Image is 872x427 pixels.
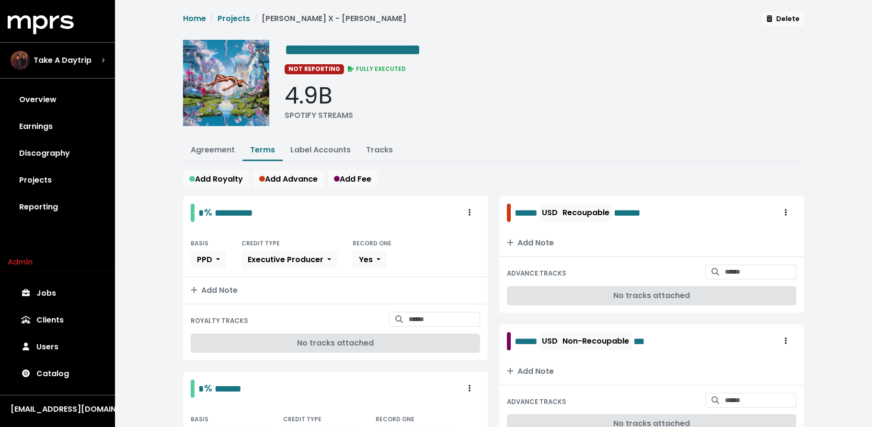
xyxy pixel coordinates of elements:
img: Album cover for this project [183,40,269,126]
a: Overview [8,86,107,113]
span: Delete [767,14,800,23]
button: Add Note [499,358,804,385]
span: FULLY EXECUTED [346,65,406,73]
span: USD [542,207,558,218]
a: Catalog [8,360,107,387]
button: Add Note [499,230,804,256]
button: PPD [191,251,226,269]
button: Yes [353,251,387,269]
span: Yes [359,254,373,265]
img: The selected account / producer [11,51,30,70]
div: No tracks attached [507,286,796,305]
span: Edit value [198,208,204,218]
a: Terms [250,144,275,155]
button: Add Note [183,277,488,304]
small: ROYALTY TRACKS [191,316,248,325]
a: Earnings [8,113,107,140]
small: ADVANCE TRACKS [507,397,566,406]
small: BASIS [191,239,208,247]
button: Add Advance [253,170,324,188]
span: Non-Recoupable [562,335,629,346]
span: Edit value [198,384,204,393]
button: USD [539,332,560,350]
span: Add Note [191,285,238,296]
button: Non-Recoupable [560,332,631,350]
span: Add Royalty [189,173,243,185]
span: Add Advance [259,173,318,185]
span: NOT REPORTING [285,64,344,74]
nav: breadcrumb [183,13,406,32]
a: Projects [8,167,107,194]
button: Recoupable [560,204,612,222]
span: Edit value [515,334,538,348]
span: Add Note [507,366,554,377]
button: Royalty administration options [775,204,796,222]
small: BASIS [191,415,208,423]
a: Clients [8,307,107,334]
a: mprs logo [8,19,74,30]
small: CREDIT TYPE [241,239,280,247]
button: Royalty administration options [459,380,480,398]
span: USD [542,335,558,346]
button: Executive Producer [241,251,337,269]
span: Add Note [507,237,554,248]
button: Royalty administration options [459,204,480,222]
span: Edit value [285,42,421,58]
button: USD [539,204,560,222]
input: Search for tracks by title and link them to this advance [725,265,796,279]
span: % [204,381,212,395]
a: Reporting [8,194,107,220]
span: PPD [197,254,212,265]
span: Edit value [215,384,241,393]
button: Delete [762,12,804,26]
span: Edit value [633,334,644,348]
div: SPOTIFY STREAMS [285,110,353,121]
li: [PERSON_NAME] X - [PERSON_NAME] [250,13,406,24]
button: Royalty administration options [775,332,796,350]
small: ADVANCE TRACKS [507,269,566,278]
input: Search for tracks by title and link them to this royalty [409,312,480,327]
small: CREDIT TYPE [283,415,321,423]
a: Agreement [191,144,235,155]
span: Take A Daytrip [34,55,92,66]
input: Search for tracks by title and link them to this advance [725,393,796,408]
a: Users [8,334,107,360]
a: Discography [8,140,107,167]
span: Edit value [614,206,641,220]
span: Recoupable [562,207,609,218]
div: 4.9B [285,82,353,110]
div: [EMAIL_ADDRESS][DOMAIN_NAME] [11,404,104,415]
a: Home [183,13,206,24]
span: Add Fee [334,173,371,185]
small: RECORD ONE [376,415,414,423]
a: Tracks [366,144,393,155]
a: Projects [218,13,250,24]
small: RECORD ONE [353,239,391,247]
button: [EMAIL_ADDRESS][DOMAIN_NAME] [8,403,107,415]
span: Edit value [215,208,253,218]
a: Jobs [8,280,107,307]
span: % [204,206,212,219]
span: Edit value [515,206,538,220]
span: Executive Producer [248,254,323,265]
div: No tracks attached [191,334,480,353]
a: Label Accounts [290,144,351,155]
button: Add Fee [328,170,378,188]
button: Add Royalty [183,170,249,188]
